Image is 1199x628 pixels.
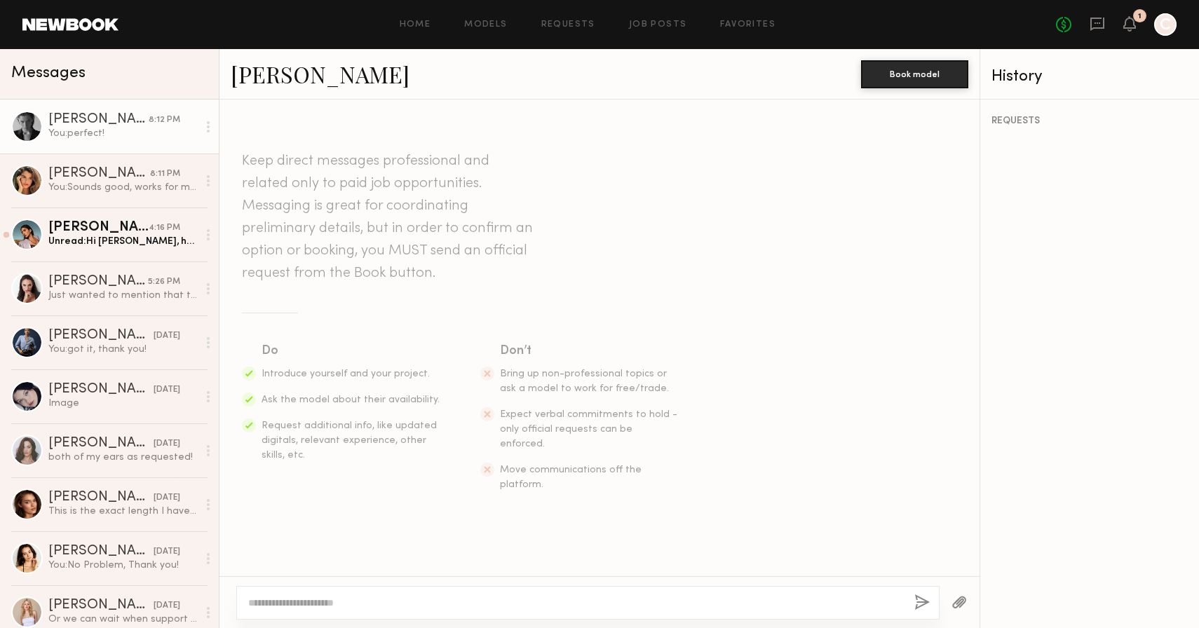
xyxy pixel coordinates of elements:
[48,383,154,397] div: [PERSON_NAME]
[400,20,431,29] a: Home
[500,341,679,361] div: Don’t
[861,60,968,88] button: Book model
[262,341,441,361] div: Do
[48,181,198,194] div: You: Sounds good, works for me. Let me finalize the details with my videographer and get back to ...
[149,221,180,235] div: 4:16 PM
[262,395,440,404] span: Ask the model about their availability.
[242,150,536,285] header: Keep direct messages professional and related only to paid job opportunities. Messaging is great ...
[154,329,180,343] div: [DATE]
[154,437,180,451] div: [DATE]
[48,397,198,410] div: Image
[262,369,430,378] span: Introduce yourself and your project.
[48,275,148,289] div: [PERSON_NAME]
[148,275,180,289] div: 5:26 PM
[149,114,180,127] div: 8:12 PM
[720,20,775,29] a: Favorites
[262,421,437,460] span: Request additional info, like updated digitals, relevant experience, other skills, etc.
[48,599,154,613] div: [PERSON_NAME]
[1138,13,1142,20] div: 1
[154,545,180,559] div: [DATE]
[48,167,150,181] div: [PERSON_NAME]
[991,69,1188,85] div: History
[48,613,198,626] div: Or we can wait when support team responds Sorry
[48,289,198,302] div: Just wanted to mention that the waves are quite big right now, and it’s also pretty cold at the b...
[541,20,595,29] a: Requests
[48,235,198,248] div: Unread: Hi [PERSON_NAME], hope all is well with you. So sorry I somehow missed your message and I...
[48,451,198,464] div: both of my ears as requested!
[500,410,677,449] span: Expect verbal commitments to hold - only official requests can be enforced.
[1154,13,1177,36] a: C
[629,20,687,29] a: Job Posts
[150,168,180,181] div: 8:11 PM
[991,116,1188,126] div: REQUESTS
[48,343,198,356] div: You: got it, thank you!
[48,329,154,343] div: [PERSON_NAME]
[48,127,198,140] div: You: perfect!
[11,65,86,81] span: Messages
[48,113,149,127] div: [PERSON_NAME]
[48,505,198,518] div: This is the exact length I have right now.
[48,545,154,559] div: [PERSON_NAME]
[48,491,154,505] div: [PERSON_NAME]
[500,465,642,489] span: Move communications off the platform.
[48,437,154,451] div: [PERSON_NAME]
[154,491,180,505] div: [DATE]
[154,383,180,397] div: [DATE]
[48,221,149,235] div: [PERSON_NAME]
[464,20,507,29] a: Models
[500,369,669,393] span: Bring up non-professional topics or ask a model to work for free/trade.
[48,559,198,572] div: You: No Problem, Thank you!
[154,599,180,613] div: [DATE]
[861,67,968,79] a: Book model
[231,59,409,89] a: [PERSON_NAME]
